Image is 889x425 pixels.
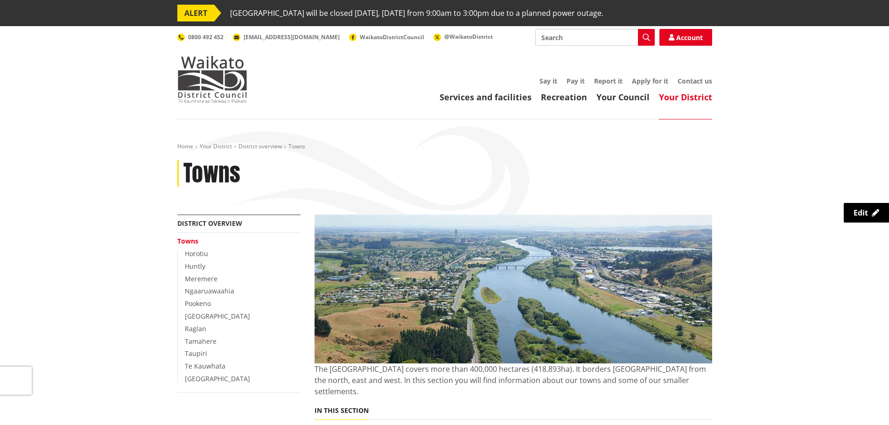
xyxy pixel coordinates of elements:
a: Report it [594,77,623,85]
a: @WaikatoDistrict [434,33,493,41]
a: Account [659,29,712,46]
a: [EMAIL_ADDRESS][DOMAIN_NAME] [233,33,340,41]
a: Apply for it [632,77,668,85]
a: [GEOGRAPHIC_DATA] [185,374,250,383]
a: Home [177,142,193,150]
a: Meremere [185,274,217,283]
a: Ngaaruawaahia [185,286,234,295]
a: Towns [177,237,198,245]
span: Towns [288,142,305,150]
nav: breadcrumb [177,143,712,151]
a: Services and facilities [440,91,532,103]
span: @WaikatoDistrict [444,33,493,41]
span: ALERT [177,5,214,21]
span: 0800 492 452 [188,33,224,41]
a: [GEOGRAPHIC_DATA] [185,312,250,320]
a: Huntly [185,262,205,271]
a: 0800 492 452 [177,33,224,41]
a: WaikatoDistrictCouncil [349,33,424,41]
a: District overview [177,219,242,228]
span: WaikatoDistrictCouncil [360,33,424,41]
a: District overview [238,142,282,150]
a: Taupiri [185,349,207,358]
a: Pay it [567,77,585,85]
span: Edit [854,208,868,218]
a: Te Kauwhata [185,362,225,370]
a: Pookeno [185,299,211,308]
a: Recreation [541,91,587,103]
p: The [GEOGRAPHIC_DATA] covers more than 400,000 hectares (418.893ha). It borders [GEOGRAPHIC_DATA]... [315,363,712,397]
a: Your District [200,142,232,150]
a: Raglan [185,324,206,333]
a: Contact us [678,77,712,85]
a: Edit [844,203,889,223]
a: Your Council [596,91,650,103]
img: Waikato District Council - Te Kaunihera aa Takiwaa o Waikato [177,56,247,103]
a: Your District [659,91,712,103]
h5: In this section [315,407,369,415]
a: Horotiu [185,249,208,258]
a: Tamahere [185,337,217,346]
span: [GEOGRAPHIC_DATA] will be closed [DATE], [DATE] from 9:00am to 3:00pm due to a planned power outage. [230,5,603,21]
span: [EMAIL_ADDRESS][DOMAIN_NAME] [244,33,340,41]
h1: Towns [183,160,240,187]
input: Search input [535,29,655,46]
img: Huntly-aerial-photograph [315,215,712,363]
a: Say it [539,77,557,85]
